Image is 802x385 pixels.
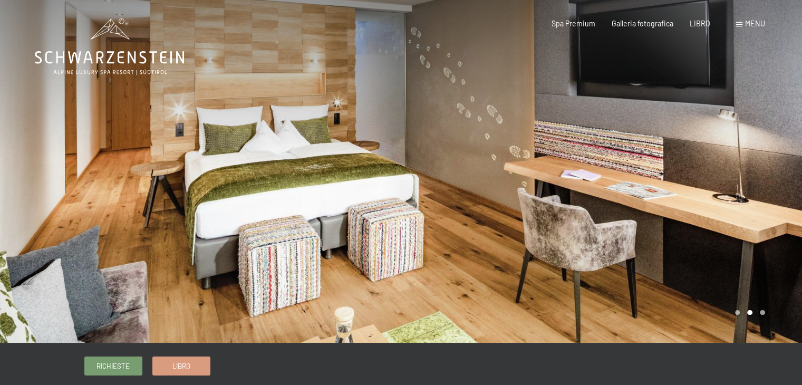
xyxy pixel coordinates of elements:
a: Libro [153,357,210,374]
font: Libro [172,362,190,370]
font: menu [745,19,765,28]
a: Galleria fotografica [612,19,673,28]
a: Spa Premium [552,19,595,28]
font: Richieste [96,362,130,370]
a: LIBRO [690,19,710,28]
a: Richieste [85,357,142,374]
